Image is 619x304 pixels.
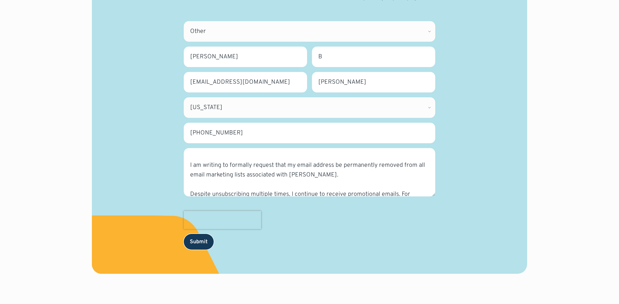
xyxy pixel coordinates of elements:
[184,211,261,229] iframe: reCAPTCHA
[184,148,435,196] textarea: Dear Sir/Madam, I am writing to formally request that my email address be permanently removed fro...
[184,234,214,250] input: Submit
[184,47,307,67] input: First name
[312,72,435,92] input: Dealership name
[184,123,435,143] input: Phone number
[184,72,307,92] input: Business email
[312,47,435,67] input: Last name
